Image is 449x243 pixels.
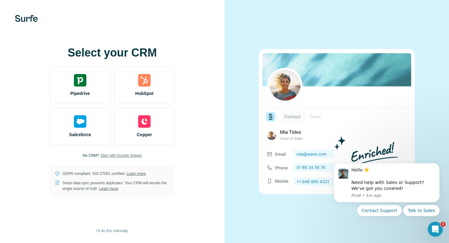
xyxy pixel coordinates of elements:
[127,171,146,176] a: Learn more
[70,90,90,97] span: Pipedrive
[138,115,151,128] img: copper's logo
[428,222,443,237] iframe: Intercom live chat
[100,153,142,158] button: Start with Google Sheets
[137,131,152,138] span: Copper
[62,171,146,176] p: GDPR compliant. ISO-27001 certified.
[259,49,415,194] img: none image
[441,222,446,227] span: 2
[62,180,170,191] p: Smart data sync prevents duplicates. Your CRM will remain the single source of truth.
[50,47,175,59] h1: Select your CRM
[69,131,91,138] span: Salesforce
[324,155,449,240] iframe: Intercom notifications message
[135,90,153,97] span: HubSpot
[96,228,128,234] span: I’ll do this manually
[74,115,86,128] img: salesforce's logo
[15,15,38,22] img: Surfe's logo
[92,226,132,236] button: I’ll do this manually
[83,153,99,158] p: No CRM?
[74,74,86,87] img: pipedrive's logo
[99,186,118,191] a: Learn more
[138,74,151,87] img: hubspot's logo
